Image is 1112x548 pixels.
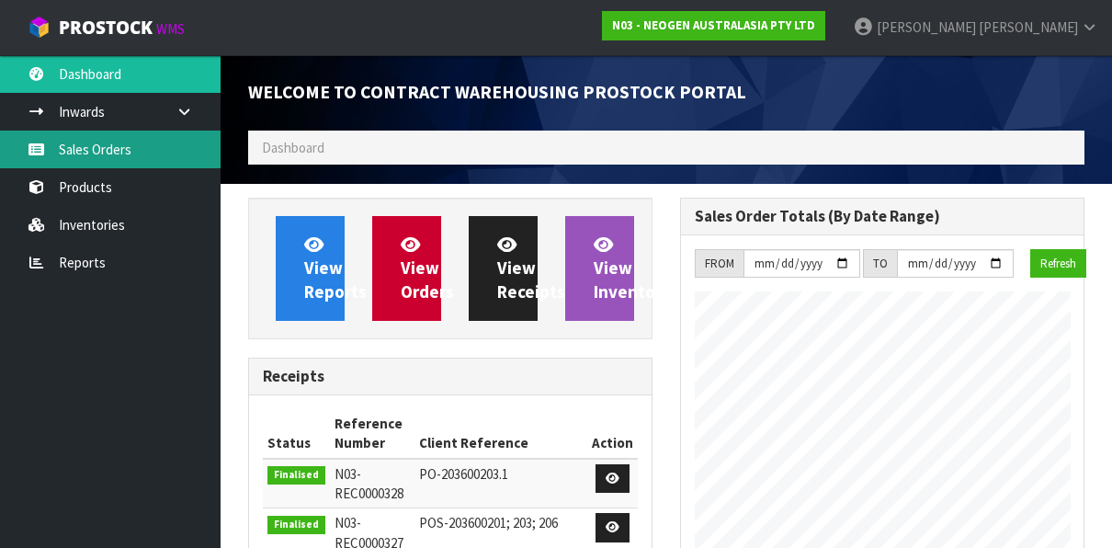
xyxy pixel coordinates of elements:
[414,409,587,459] th: Client Reference
[263,409,330,459] th: Status
[276,216,345,321] a: ViewReports
[304,234,367,303] span: View Reports
[877,18,976,36] span: [PERSON_NAME]
[419,465,508,483] span: PO-203600203.1
[587,409,638,459] th: Action
[263,368,638,385] h3: Receipts
[372,216,441,321] a: ViewOrders
[695,249,743,279] div: FROM
[565,216,634,321] a: ViewInventory
[979,18,1078,36] span: [PERSON_NAME]
[594,234,671,303] span: View Inventory
[401,234,454,303] span: View Orders
[248,81,746,103] span: Welcome to Contract Warehousing ProStock Portal
[695,208,1070,225] h3: Sales Order Totals (By Date Range)
[267,466,325,485] span: Finalised
[335,465,403,502] span: N03-REC0000328
[59,16,153,40] span: ProStock
[262,139,324,156] span: Dashboard
[1030,249,1086,279] button: Refresh
[612,17,815,33] strong: N03 - NEOGEN AUSTRALASIA PTY LTD
[267,516,325,534] span: Finalised
[28,16,51,39] img: cube-alt.png
[863,249,897,279] div: TO
[330,409,414,459] th: Reference Number
[469,216,538,321] a: ViewReceipts
[497,234,565,303] span: View Receipts
[156,20,185,38] small: WMS
[419,514,558,531] span: POS-203600201; 203; 206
